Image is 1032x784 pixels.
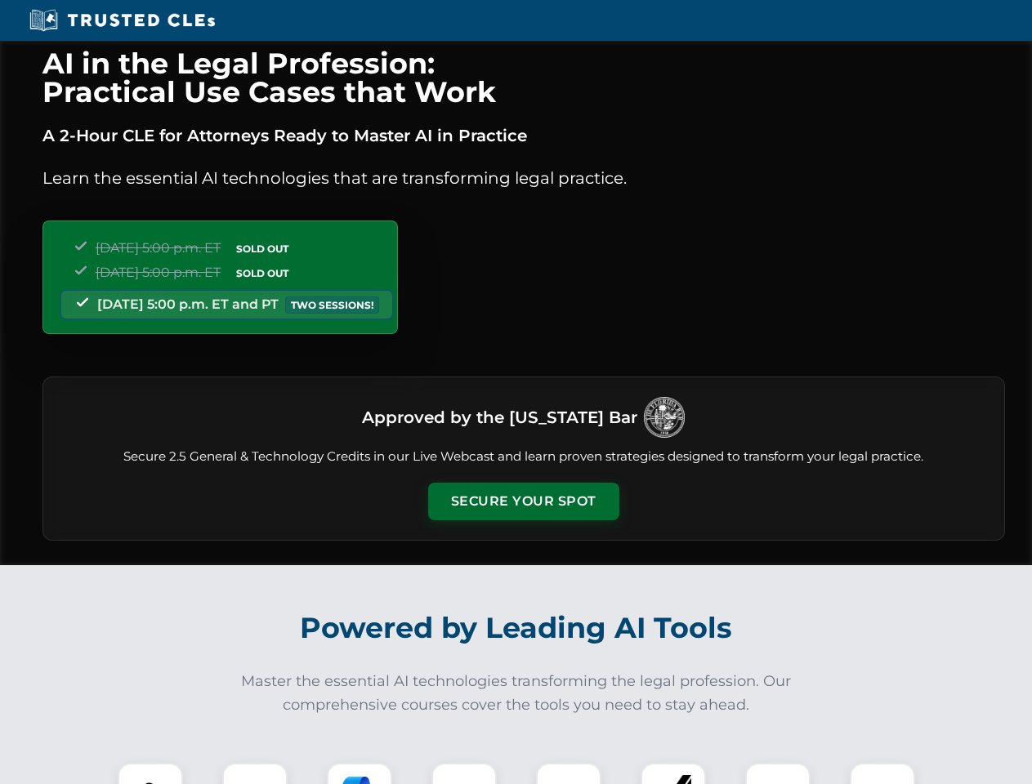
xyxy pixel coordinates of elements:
span: SOLD OUT [230,240,294,257]
p: Master the essential AI technologies transforming the legal profession. Our comprehensive courses... [230,670,802,717]
img: Trusted CLEs [25,8,220,33]
img: Logo [644,397,685,438]
span: SOLD OUT [230,265,294,282]
h1: AI in the Legal Profession: Practical Use Cases that Work [42,49,1005,106]
p: A 2-Hour CLE for Attorneys Ready to Master AI in Practice [42,122,1005,149]
button: Secure Your Spot [428,483,619,520]
span: [DATE] 5:00 p.m. ET [96,240,221,256]
h3: Approved by the [US_STATE] Bar [362,403,637,432]
span: [DATE] 5:00 p.m. ET [96,265,221,280]
h2: Powered by Leading AI Tools [64,599,969,657]
p: Secure 2.5 General & Technology Credits in our Live Webcast and learn proven strategies designed ... [63,448,985,466]
p: Learn the essential AI technologies that are transforming legal practice. [42,165,1005,191]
